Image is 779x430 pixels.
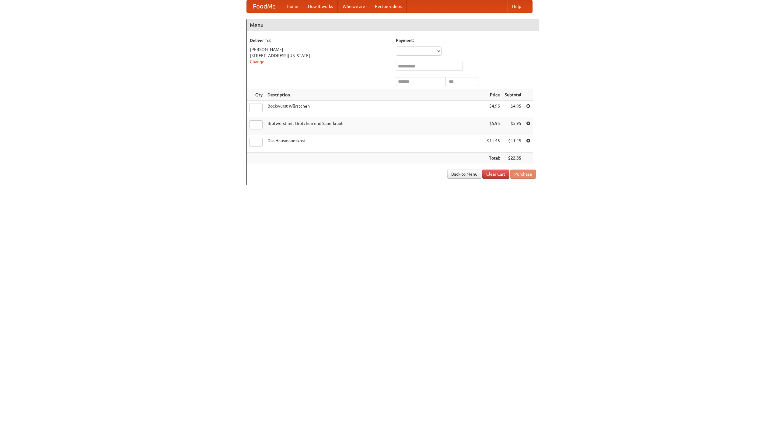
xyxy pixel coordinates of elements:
[370,0,407,12] a: Recipe videos
[247,89,265,101] th: Qty
[247,0,282,12] a: FoodMe
[484,135,502,153] td: $11.45
[484,101,502,118] td: $4.95
[396,37,536,43] h5: Payment:
[282,0,303,12] a: Home
[338,0,370,12] a: Who we are
[265,89,484,101] th: Description
[250,53,390,59] div: [STREET_ADDRESS][US_STATE]
[484,89,502,101] th: Price
[502,153,524,164] th: $22.35
[250,59,264,64] a: Change
[265,135,484,153] td: Das Hausmannskost
[447,170,481,179] a: Back to Menu
[265,101,484,118] td: Bockwurst Würstchen
[250,37,390,43] h5: Deliver To:
[484,153,502,164] th: Total:
[484,118,502,135] td: $5.95
[507,0,526,12] a: Help
[510,170,536,179] button: Purchase
[247,19,539,31] h4: Menu
[502,118,524,135] td: $5.95
[265,118,484,135] td: Bratwurst mit Brötchen und Sauerkraut
[482,170,509,179] a: Clear Cart
[502,89,524,101] th: Subtotal
[502,135,524,153] td: $11.45
[250,46,390,53] div: [PERSON_NAME]
[303,0,338,12] a: How it works
[502,101,524,118] td: $4.95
